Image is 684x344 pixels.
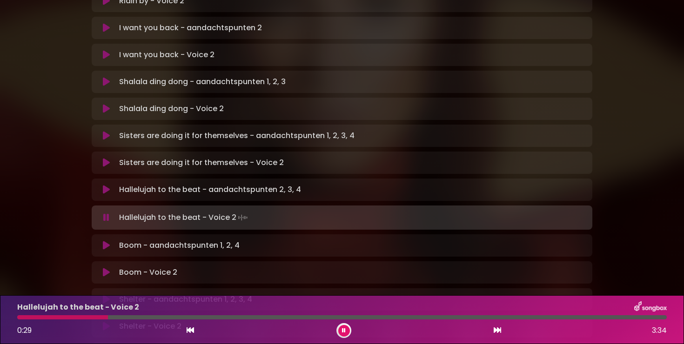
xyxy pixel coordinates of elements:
p: Hallelujah to the beat - aandachtspunten 2, 3, 4 [119,184,301,195]
p: Sisters are doing it for themselves - Voice 2 [119,157,284,168]
p: I want you back - Voice 2 [119,49,215,60]
img: songbox-logo-white.png [634,301,667,313]
span: 3:34 [652,325,667,336]
p: Shelter - aandachtspunten 1, 2, 3, 4 [119,294,252,305]
img: waveform4.gif [236,211,249,224]
p: Boom - aandachtspunten 1, 2, 4 [119,240,240,251]
p: Boom - Voice 2 [119,267,177,278]
p: Shalala ding dong - Voice 2 [119,103,224,114]
p: Shalala ding dong - aandachtspunten 1, 2, 3 [119,76,286,87]
p: Hallelujah to the beat - Voice 2 [17,302,139,313]
p: Sisters are doing it for themselves - aandachtspunten 1, 2, 3, 4 [119,130,355,141]
p: Hallelujah to the beat - Voice 2 [119,211,249,224]
span: 0:29 [17,325,32,336]
p: I want you back - aandachtspunten 2 [119,22,262,33]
